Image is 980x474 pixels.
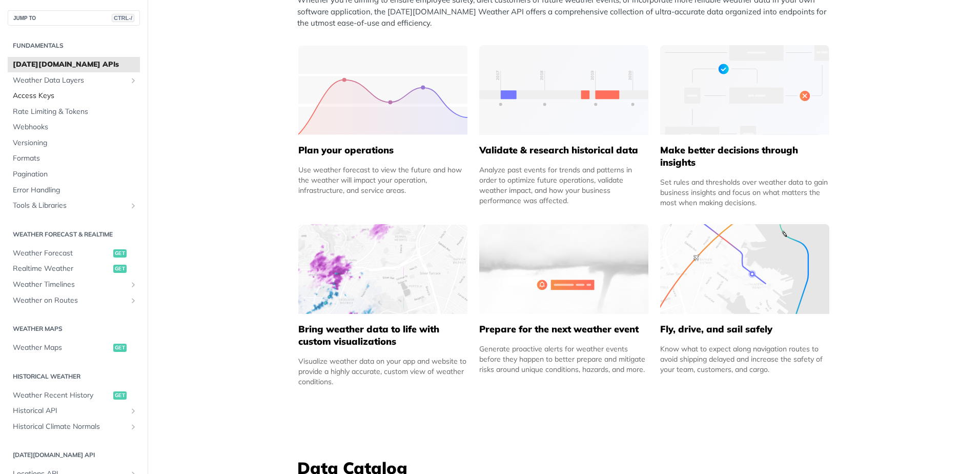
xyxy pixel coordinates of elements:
[298,323,467,348] h5: Bring weather data to life with custom visualizations
[13,201,127,211] span: Tools & Libraries
[8,198,140,213] a: Tools & LibrariesShow subpages for Tools & Libraries
[8,261,140,276] a: Realtime Weatherget
[660,224,829,314] img: 994b3d6-mask-group-32x.svg
[13,264,111,274] span: Realtime Weather
[8,151,140,166] a: Formats
[13,343,111,353] span: Weather Maps
[113,344,127,352] span: get
[660,344,829,374] div: Know what to expect along navigation routes to avoid shipping delayed and increase the safety of ...
[660,144,829,169] h5: Make better decisions through insights
[13,169,137,180] span: Pagination
[13,390,111,401] span: Weather Recent History
[479,323,648,335] h5: Prepare for the next weather event
[13,280,127,290] span: Weather Timelines
[8,403,140,419] a: Historical APIShow subpages for Historical API
[13,75,127,86] span: Weather Data Layers
[8,388,140,403] a: Weather Recent Historyget
[298,224,467,314] img: 4463876-group-4982x.svg
[8,10,140,26] button: JUMP TOCTRL-/
[8,419,140,434] a: Historical Climate NormalsShow subpages for Historical Climate Normals
[8,324,140,333] h2: Weather Maps
[298,165,467,195] div: Use weather forecast to view the future and how the weather will impact your operation, infrastru...
[8,246,140,261] a: Weather Forecastget
[8,293,140,308] a: Weather on RoutesShow subpages for Weather on Routes
[129,202,137,210] button: Show subpages for Tools & Libraries
[13,422,127,432] span: Historical Climate Normals
[8,135,140,151] a: Versioning
[129,76,137,85] button: Show subpages for Weather Data Layers
[113,391,127,400] span: get
[13,107,137,117] span: Rate Limiting & Tokens
[112,14,134,22] span: CTRL-/
[13,91,137,101] span: Access Keys
[13,138,137,148] span: Versioning
[13,406,127,416] span: Historical API
[8,340,140,355] a: Weather Mapsget
[660,323,829,335] h5: Fly, drive, and sail safely
[8,277,140,292] a: Weather TimelinesShow subpages for Weather Timelines
[298,356,467,387] div: Visualize weather data on your app and website to provide a highly accurate, custom view of weath...
[8,372,140,381] h2: Historical Weather
[8,41,140,50] h2: Fundamentals
[8,450,140,460] h2: [DATE][DOMAIN_NAME] API
[298,45,467,135] img: 39565e8-group-4962x.svg
[479,45,648,135] img: 13d7ca0-group-496-2.svg
[113,265,127,273] span: get
[129,423,137,431] button: Show subpages for Historical Climate Normals
[13,60,137,70] span: [DATE][DOMAIN_NAME] APIs
[298,144,467,156] h5: Plan your operations
[660,45,829,135] img: a22d113-group-496-32x.svg
[8,183,140,198] a: Error Handling
[129,297,137,305] button: Show subpages for Weather on Routes
[8,57,140,72] a: [DATE][DOMAIN_NAME] APIs
[113,249,127,258] span: get
[129,407,137,415] button: Show subpages for Historical API
[8,167,140,182] a: Pagination
[8,104,140,120] a: Rate Limiting & Tokens
[13,248,111,259] span: Weather Forecast
[13,185,137,195] span: Error Handling
[8,88,140,104] a: Access Keys
[13,153,137,164] span: Formats
[129,281,137,289] button: Show subpages for Weather Timelines
[13,122,137,132] span: Webhooks
[660,177,829,208] div: Set rules and thresholds over weather data to gain business insights and focus on what matters th...
[479,144,648,156] h5: Validate & research historical data
[479,344,648,374] div: Generate proactive alerts for weather events before they happen to better prepare and mitigate ri...
[13,295,127,306] span: Weather on Routes
[479,224,648,314] img: 2c0a313-group-496-12x.svg
[8,73,140,88] a: Weather Data LayersShow subpages for Weather Data Layers
[479,165,648,206] div: Analyze past events for trends and patterns in order to optimize future operations, validate weat...
[8,230,140,239] h2: Weather Forecast & realtime
[8,120,140,135] a: Webhooks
